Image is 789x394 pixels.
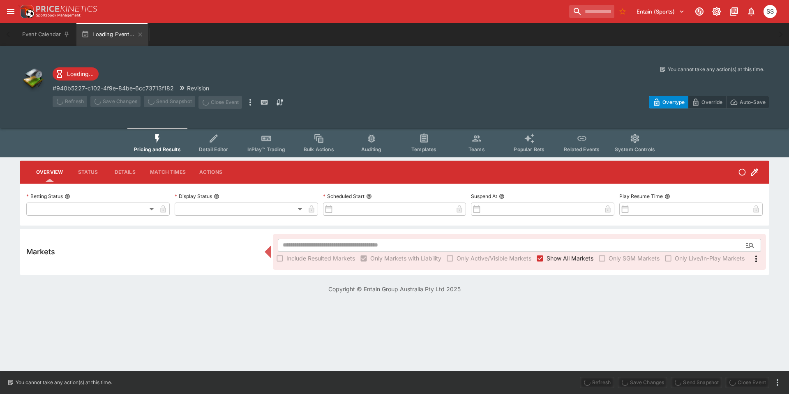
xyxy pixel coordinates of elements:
button: Event Calendar [17,23,75,46]
button: Documentation [727,4,741,19]
button: Actions [192,162,229,182]
button: Override [688,96,726,108]
span: Templates [411,146,436,152]
button: Connected to PK [692,4,707,19]
button: Match Times [143,162,192,182]
p: Display Status [175,193,212,200]
span: Only Live/In-Play Markets [675,254,745,263]
button: Scheduled Start [366,194,372,199]
span: Include Resulted Markets [286,254,355,263]
p: Override [701,98,722,106]
button: Details [106,162,143,182]
button: Overview [30,162,69,182]
button: Status [69,162,106,182]
button: Loading Event... [76,23,148,46]
button: more [773,378,782,387]
p: Play Resume Time [619,193,663,200]
div: Sam Somerville [764,5,777,18]
span: Only Active/Visible Markets [457,254,531,263]
button: more [245,96,255,109]
p: Suspend At [471,193,497,200]
span: Related Events [564,146,600,152]
p: Overtype [662,98,685,106]
span: Pricing and Results [134,146,181,152]
span: Popular Bets [514,146,544,152]
img: other.png [20,66,46,92]
button: Select Tenant [632,5,690,18]
p: Revision [187,84,209,92]
img: PriceKinetics [36,6,97,12]
input: search [569,5,614,18]
span: Only SGM Markets [609,254,660,263]
div: Event type filters [127,128,662,157]
button: No Bookmarks [616,5,629,18]
p: Auto-Save [740,98,766,106]
button: Auto-Save [726,96,769,108]
button: Play Resume Time [664,194,670,199]
p: You cannot take any action(s) at this time. [668,66,764,73]
span: Only Markets with Liability [370,254,441,263]
span: System Controls [615,146,655,152]
span: InPlay™ Trading [247,146,285,152]
span: Detail Editor [199,146,228,152]
p: Betting Status [26,193,63,200]
img: Sportsbook Management [36,14,81,17]
span: Bulk Actions [304,146,334,152]
p: Scheduled Start [323,193,365,200]
img: PriceKinetics Logo [18,3,35,20]
span: Show All Markets [547,254,593,263]
button: Notifications [744,4,759,19]
p: Loading... [67,69,94,78]
button: Overtype [649,96,688,108]
div: Start From [649,96,769,108]
button: Betting Status [65,194,70,199]
button: open drawer [3,4,18,19]
p: Copy To Clipboard [53,84,174,92]
button: Toggle light/dark mode [709,4,724,19]
button: Open [743,238,757,253]
svg: More [751,254,761,264]
span: Auditing [361,146,381,152]
button: Suspend At [499,194,505,199]
p: You cannot take any action(s) at this time. [16,379,112,386]
button: Display Status [214,194,219,199]
h5: Markets [26,247,55,256]
span: Teams [468,146,485,152]
button: Sam Somerville [761,2,779,21]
